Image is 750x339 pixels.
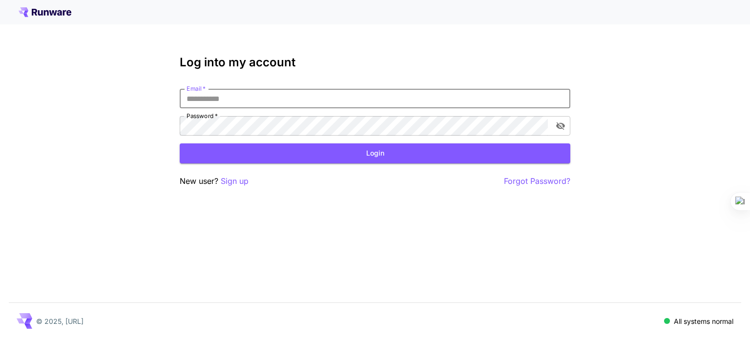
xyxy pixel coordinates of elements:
button: toggle password visibility [552,117,569,135]
p: © 2025, [URL] [36,316,83,326]
p: All systems normal [674,316,733,326]
p: New user? [180,175,249,187]
button: Forgot Password? [504,175,570,187]
label: Email [187,84,206,93]
label: Password [187,112,218,120]
button: Login [180,143,570,163]
h3: Log into my account [180,56,570,69]
button: Sign up [221,175,249,187]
